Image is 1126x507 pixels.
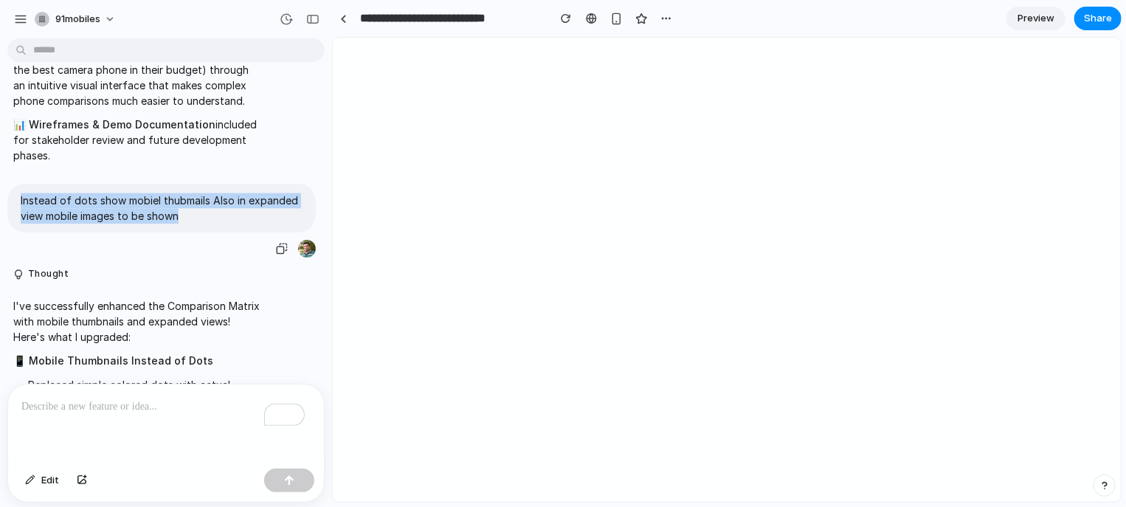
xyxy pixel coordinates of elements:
[1084,11,1112,26] span: Share
[41,473,59,488] span: Edit
[55,12,100,27] span: 91mobiles
[1018,11,1054,26] span: Preview
[29,7,123,31] button: 91mobiles
[13,117,260,163] p: included for stakeholder review and future development phases.
[13,298,260,345] p: I've successfully enhanced the Comparison Matrix with mobile thumbnails and expanded views! Here'...
[8,384,324,463] div: To enrich screen reader interactions, please activate Accessibility in Grammarly extension settings
[13,118,215,131] strong: 📊 Wireframes & Demo Documentation
[18,469,66,492] button: Edit
[1074,7,1122,30] button: Share
[1006,7,1065,30] a: Preview
[333,38,1121,502] iframe: To enrich screen reader interactions, please activate Accessibility in Grammarly extension settings
[13,354,213,367] strong: 📱 Mobile Thumbnails Instead of Dots
[28,377,260,424] li: Replaced simple colored dots with actual phone images (50px for current phone, 40px for others)
[21,193,303,224] p: Instead of dots show mobiel thubmails Also in expanded view mobile images to be shown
